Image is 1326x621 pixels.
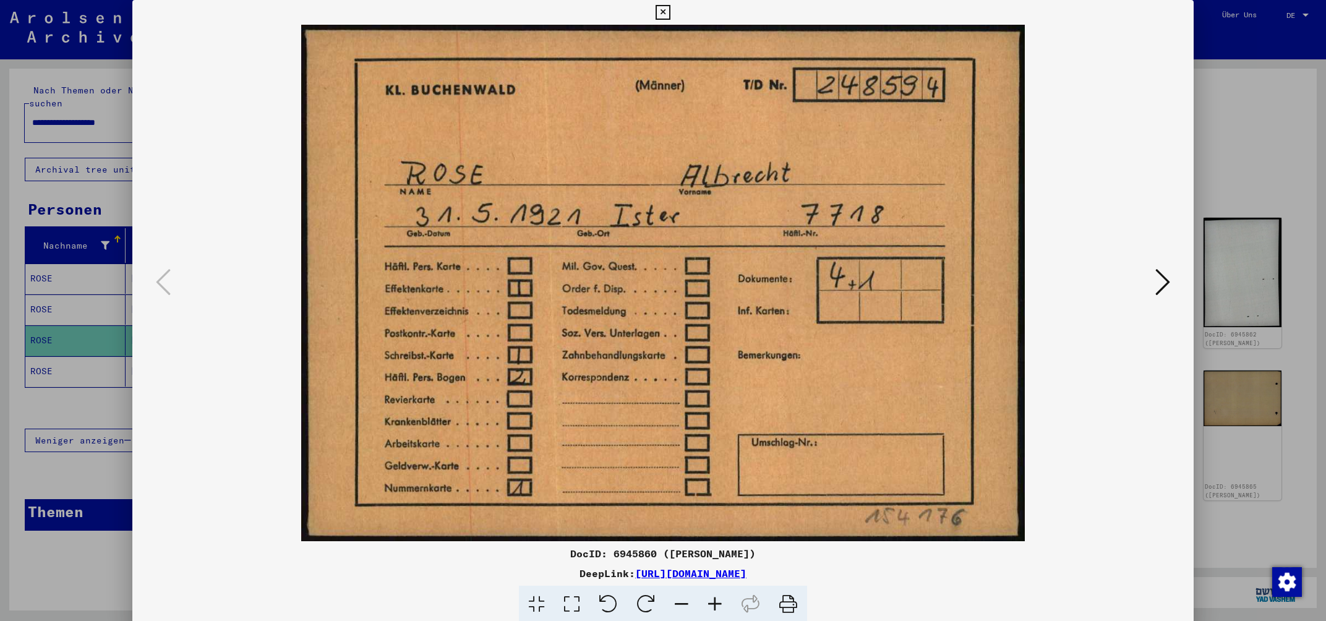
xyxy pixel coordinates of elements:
div: Zustimmung ändern [1272,567,1301,596]
div: DeepLink: [132,566,1193,581]
a: [URL][DOMAIN_NAME] [635,567,746,580]
img: 001.jpg [174,25,1151,541]
img: Zustimmung ändern [1272,567,1302,597]
div: DocID: 6945860 ([PERSON_NAME]) [132,546,1193,561]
